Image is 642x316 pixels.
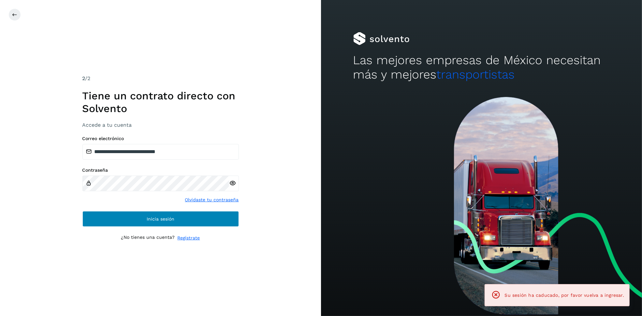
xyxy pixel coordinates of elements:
[185,196,239,203] a: Olvidaste tu contraseña
[82,136,239,141] label: Correo electrónico
[82,167,239,173] label: Contraseña
[82,211,239,227] button: Inicia sesión
[121,235,175,241] p: ¿No tienes una cuenta?
[147,217,174,221] span: Inicia sesión
[437,67,515,81] span: transportistas
[82,75,85,81] span: 2
[82,75,239,82] div: /2
[353,53,610,82] h2: Las mejores empresas de México necesitan más y mejores
[82,90,239,115] h1: Tiene un contrato directo con Solvento
[178,235,200,241] a: Regístrate
[505,293,624,298] span: Su sesión ha caducado, por favor vuelva a ingresar.
[82,122,239,128] h3: Accede a tu cuenta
